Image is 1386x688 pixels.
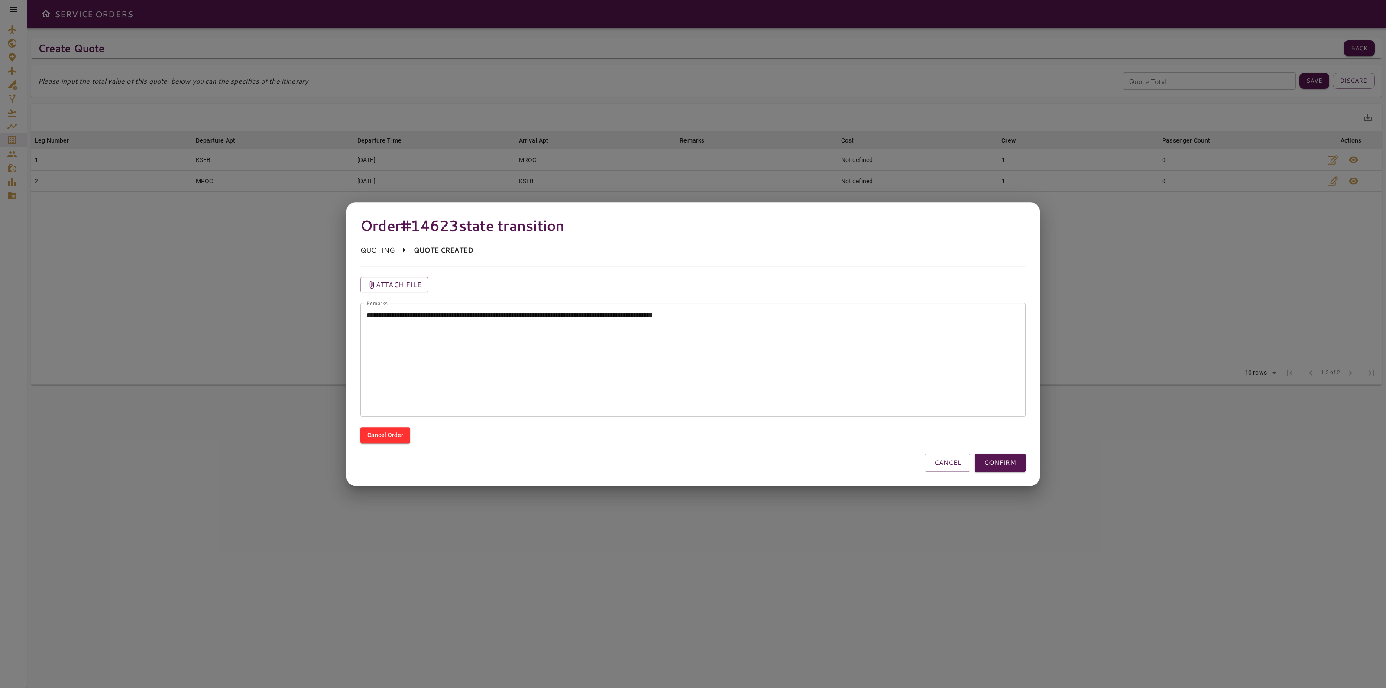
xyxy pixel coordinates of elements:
[360,277,428,292] button: Attach file
[360,245,395,255] p: QUOTING
[414,245,473,255] p: QUOTE CREATED
[376,279,421,290] p: Attach file
[360,427,410,443] button: Cancel Order
[360,216,1026,234] h4: Order #14623 state transition
[366,299,388,306] label: Remarks
[925,454,970,472] button: CANCEL
[975,454,1026,472] button: CONFIRM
